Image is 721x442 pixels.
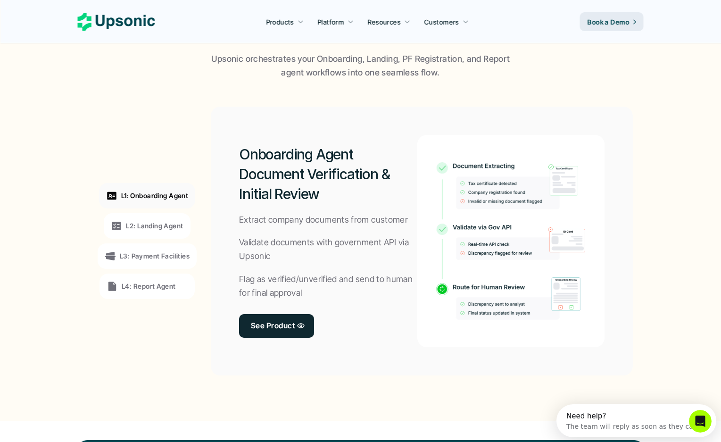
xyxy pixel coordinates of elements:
p: L4: Report Agent [122,281,176,291]
iframe: Intercom live chat discovery launcher [556,404,716,437]
p: Upsonic orchestrates your Onboarding, Landing, PF Registration, and Report agent workflows into o... [207,52,514,80]
p: Validate documents with government API via Upsonic [239,236,417,263]
a: See Product [239,314,314,338]
p: Products [266,17,294,27]
p: L2: Landing Agent [126,221,183,231]
p: L3: Payment Facilities [120,251,190,261]
p: Platform [317,17,344,27]
p: Book a Demo [588,17,630,27]
div: Need help? [10,8,141,16]
iframe: Intercom live chat [689,410,712,433]
p: L1: Onboarding Agent [121,191,188,200]
p: Extract company documents from customer [239,213,408,227]
div: Open Intercom Messenger [4,4,169,30]
p: Resources [368,17,401,27]
p: Customers [424,17,459,27]
p: Flag as verified/unverified and send to human for final approval [239,273,417,300]
a: Products [260,13,309,30]
a: Book a Demo [580,12,644,31]
div: The team will reply as soon as they can [10,16,141,25]
p: See Product [251,319,295,333]
h2: Onboarding Agent Document Verification & Initial Review [239,144,417,204]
